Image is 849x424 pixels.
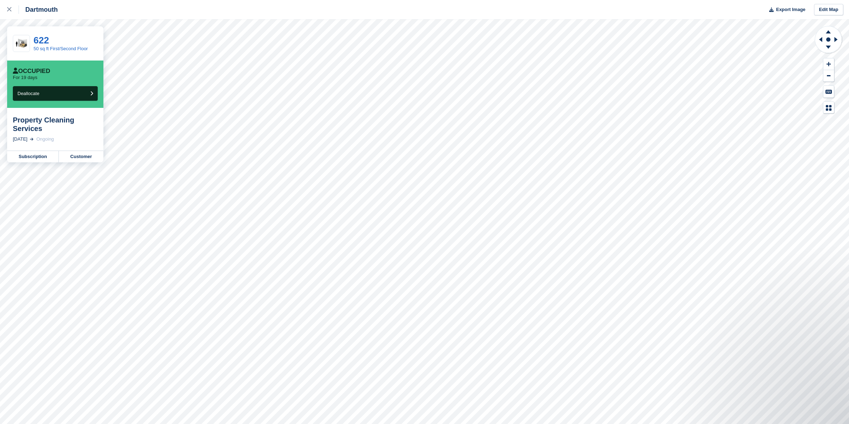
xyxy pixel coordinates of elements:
[765,4,805,16] button: Export Image
[823,70,834,82] button: Zoom Out
[30,138,34,141] img: arrow-right-light-icn-cde0832a797a2874e46488d9cf13f60e5c3a73dbe684e267c42b8395dfbc2abf.svg
[13,136,27,143] div: [DATE]
[13,116,98,133] div: Property Cleaning Services
[19,5,58,14] div: Dartmouth
[814,4,843,16] a: Edit Map
[823,86,834,98] button: Keyboard Shortcuts
[776,6,805,13] span: Export Image
[59,151,103,162] a: Customer
[7,151,59,162] a: Subscription
[823,58,834,70] button: Zoom In
[13,75,37,80] p: For 19 days
[13,86,98,101] button: Deallocate
[823,102,834,114] button: Map Legend
[13,68,50,75] div: Occupied
[36,136,54,143] div: Ongoing
[34,35,49,46] a: 622
[34,46,88,51] a: 50 sq ft First/Second Floor
[13,37,30,50] img: 50-sqft-unit.jpg
[17,91,39,96] span: Deallocate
